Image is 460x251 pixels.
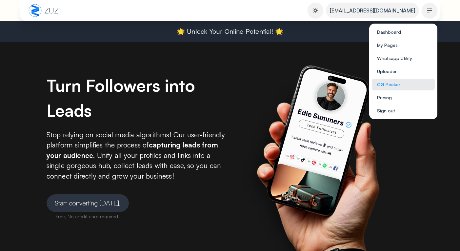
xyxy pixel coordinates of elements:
div: Stop relying on social media algorithms! Our user-friendly platform simplifies the process of . U... [47,130,230,182]
a: Uploader [372,66,435,77]
a: Pricing [372,92,435,104]
div: Free, No credit card required. [47,213,129,220]
b: capturing leads from your audience [47,141,218,160]
a: OG Peeker [372,79,435,90]
a: Sign out [372,105,435,117]
a: Start converting [DATE]! [47,194,129,212]
img: zuz-to-logo-DkA4Xalu.png [29,4,42,17]
div: Turn Followers into Leads [47,73,230,123]
a: [EMAIL_ADDRESS][DOMAIN_NAME] [326,3,419,18]
a: Dashboard [372,26,435,38]
div: 🌟 Unlock Your Online Potential! 🌟 [177,27,283,36]
a: Whatsapp Utility [372,52,435,64]
span: ZUZ [44,5,59,16]
a: My Pages [372,39,435,51]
